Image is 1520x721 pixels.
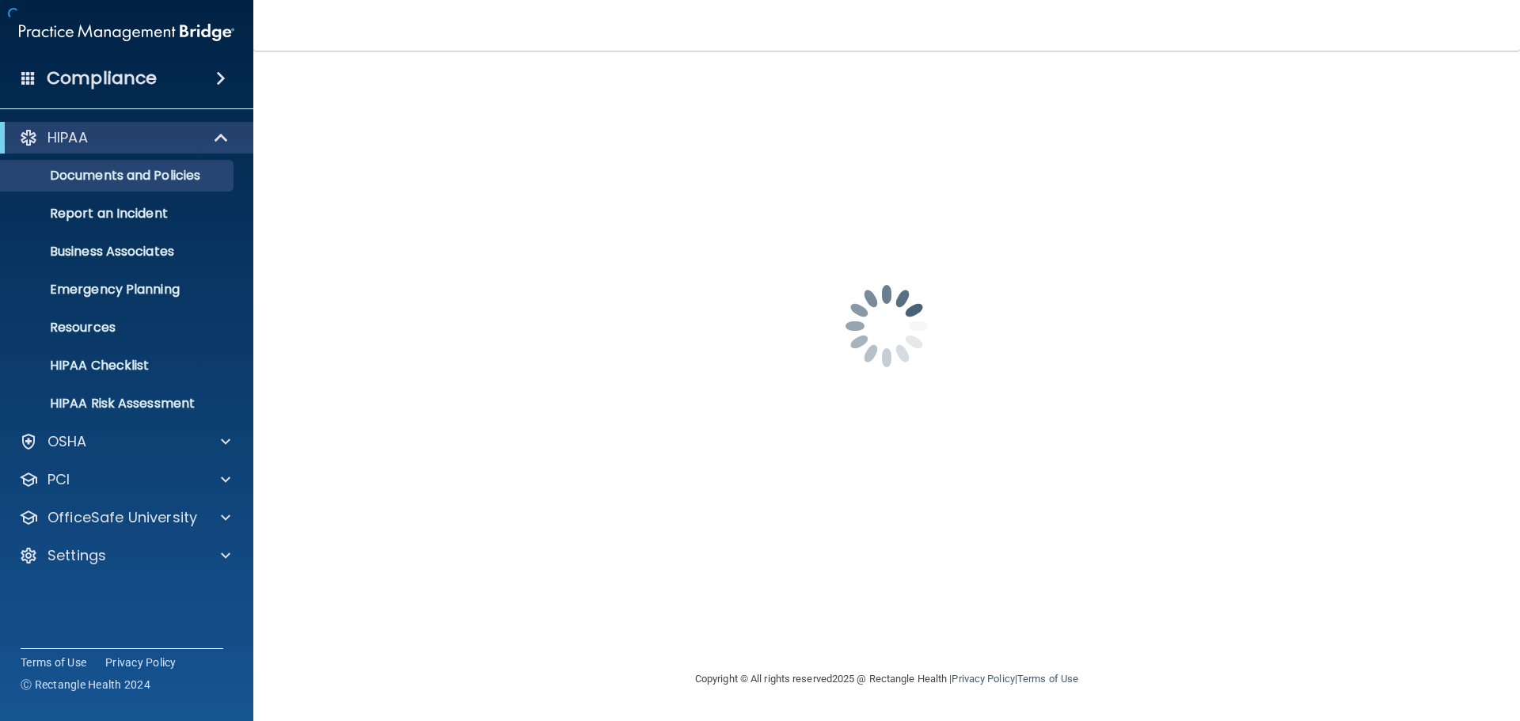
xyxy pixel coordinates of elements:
[598,654,1176,704] div: Copyright © All rights reserved 2025 @ Rectangle Health | |
[19,470,230,489] a: PCI
[47,128,88,147] p: HIPAA
[47,432,87,451] p: OSHA
[10,206,226,222] p: Report an Incident
[19,508,230,527] a: OfficeSafe University
[21,677,150,693] span: Ⓒ Rectangle Health 2024
[10,168,226,184] p: Documents and Policies
[21,655,86,670] a: Terms of Use
[10,282,226,298] p: Emergency Planning
[10,320,226,336] p: Resources
[19,17,234,48] img: PMB logo
[19,546,230,565] a: Settings
[105,655,177,670] a: Privacy Policy
[47,546,106,565] p: Settings
[47,508,197,527] p: OfficeSafe University
[19,128,230,147] a: HIPAA
[10,358,226,374] p: HIPAA Checklist
[19,432,230,451] a: OSHA
[10,396,226,412] p: HIPAA Risk Assessment
[952,673,1014,685] a: Privacy Policy
[1017,673,1078,685] a: Terms of Use
[807,247,966,405] img: spinner.e123f6fc.gif
[10,244,226,260] p: Business Associates
[47,67,157,89] h4: Compliance
[47,470,70,489] p: PCI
